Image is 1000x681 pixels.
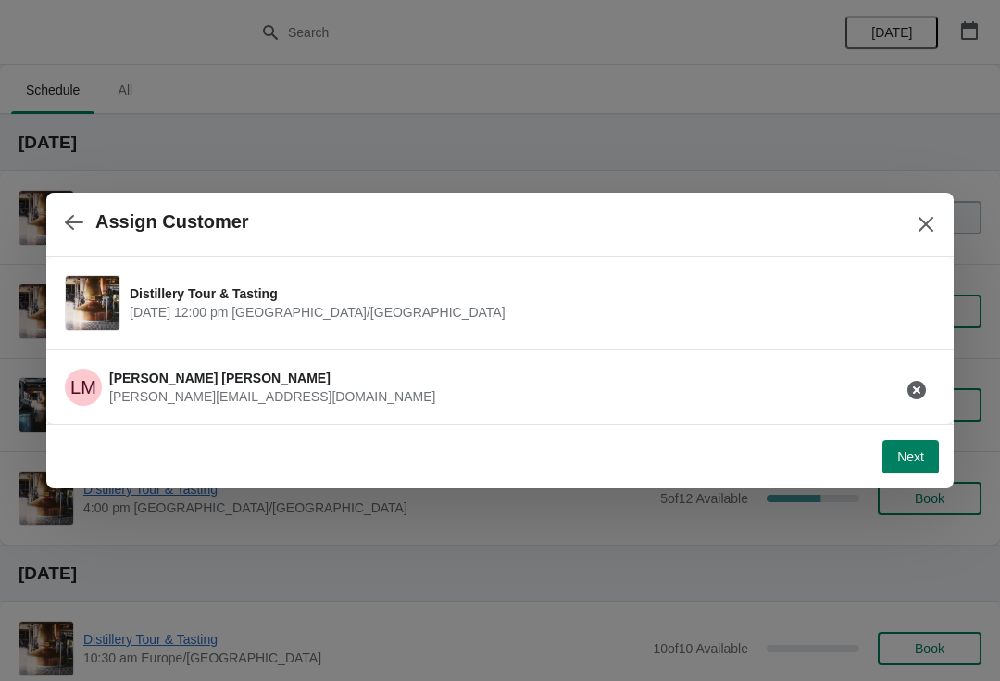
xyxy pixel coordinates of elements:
[909,208,943,241] button: Close
[70,377,96,397] text: LM
[66,276,119,330] img: Distillery Tour & Tasting | | October 1 | 12:00 pm Europe/London
[95,211,249,233] h2: Assign Customer
[65,369,102,406] span: Lydia
[882,440,939,473] button: Next
[897,449,924,464] span: Next
[130,284,926,303] span: Distillery Tour & Tasting
[130,303,926,322] span: [DATE] 12:00 pm [GEOGRAPHIC_DATA]/[GEOGRAPHIC_DATA]
[109,389,435,404] span: [PERSON_NAME][EMAIL_ADDRESS][DOMAIN_NAME]
[109,371,331,385] span: [PERSON_NAME] [PERSON_NAME]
